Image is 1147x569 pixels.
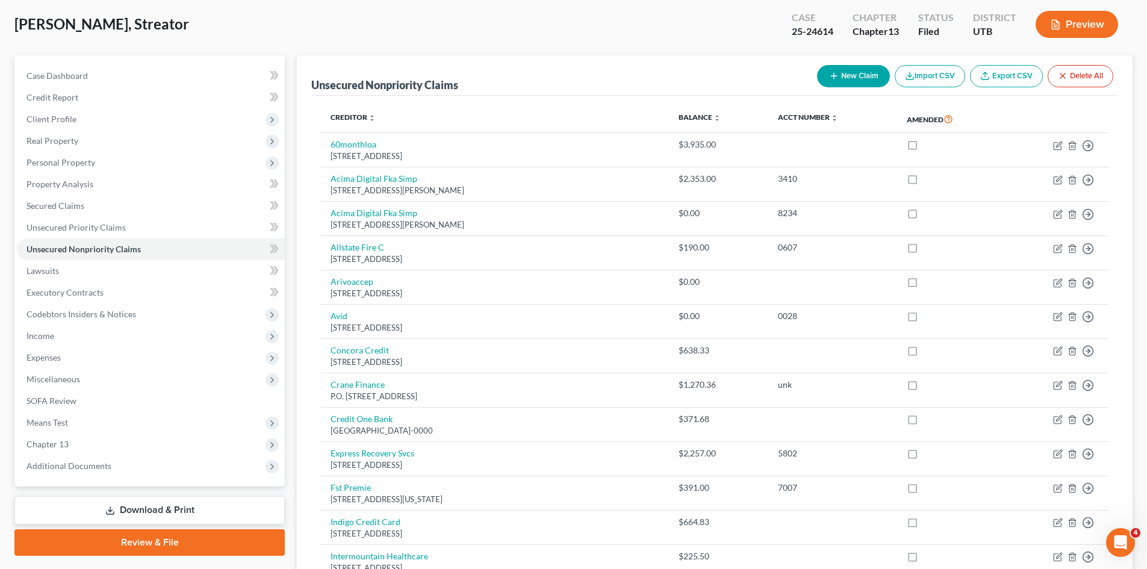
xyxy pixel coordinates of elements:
a: Export CSV [970,65,1043,87]
a: Indigo Credit Card [331,517,400,527]
div: 3410 [778,173,887,185]
div: $0.00 [679,276,759,288]
a: Acima Digital Fka Simp [331,208,417,218]
div: [STREET_ADDRESS] [331,528,659,539]
a: Review & File [14,529,285,556]
a: Express Recovery Svcs [331,448,414,458]
div: [STREET_ADDRESS] [331,253,659,265]
button: Preview [1036,11,1118,38]
a: Creditor unfold_more [331,113,376,122]
a: Acct Number unfold_more [778,113,838,122]
i: unfold_more [831,114,838,122]
a: Intermountain Healthcare [331,551,428,561]
div: UTB [973,25,1016,39]
span: Additional Documents [26,461,111,471]
div: Chapter [853,11,899,25]
div: $0.00 [679,207,759,219]
span: Property Analysis [26,179,93,189]
a: Crane Finance [331,379,385,390]
iframe: Intercom live chat [1106,528,1135,557]
span: Miscellaneous [26,374,80,384]
a: 60monthloa [331,139,376,149]
div: Unsecured Nonpriority Claims [311,78,458,92]
span: 13 [888,25,899,37]
div: [STREET_ADDRESS][PERSON_NAME] [331,185,659,196]
div: $1,270.36 [679,379,759,391]
div: P.O. [STREET_ADDRESS] [331,391,659,402]
div: unk [778,379,887,391]
div: $371.68 [679,413,759,425]
a: SOFA Review [17,390,285,412]
div: Filed [918,25,954,39]
div: [STREET_ADDRESS] [331,288,659,299]
span: Case Dashboard [26,70,88,81]
div: $664.83 [679,516,759,528]
span: Chapter 13 [26,439,69,449]
button: Import CSV [895,65,965,87]
a: Unsecured Priority Claims [17,217,285,238]
div: $2,353.00 [679,173,759,185]
div: [STREET_ADDRESS][US_STATE] [331,494,659,505]
div: 7007 [778,482,887,494]
th: Amended [897,105,1003,133]
div: 8234 [778,207,887,219]
span: Unsecured Nonpriority Claims [26,244,141,254]
div: $391.00 [679,482,759,494]
div: [GEOGRAPHIC_DATA]-0000 [331,425,659,437]
div: [STREET_ADDRESS] [331,151,659,162]
i: unfold_more [713,114,721,122]
button: New Claim [817,65,890,87]
div: 0607 [778,241,887,253]
div: [STREET_ADDRESS] [331,356,659,368]
div: 0028 [778,310,887,322]
div: 5802 [778,447,887,459]
span: [PERSON_NAME], Streator [14,15,189,33]
div: $638.33 [679,344,759,356]
a: Credit One Bank [331,414,393,424]
span: Lawsuits [26,266,59,276]
button: Delete All [1048,65,1113,87]
a: Executory Contracts [17,282,285,303]
a: Concora Credit [331,345,389,355]
div: Chapter [853,25,899,39]
a: Avid [331,311,347,321]
span: Credit Report [26,92,78,102]
div: [STREET_ADDRESS][PERSON_NAME] [331,219,659,231]
a: Arivoaccep [331,276,373,287]
i: unfold_more [368,114,376,122]
span: SOFA Review [26,396,76,406]
div: $2,257.00 [679,447,759,459]
div: Status [918,11,954,25]
span: Codebtors Insiders & Notices [26,309,136,319]
a: Credit Report [17,87,285,108]
a: Unsecured Nonpriority Claims [17,238,285,260]
span: Executory Contracts [26,287,104,297]
a: Property Analysis [17,173,285,195]
div: $0.00 [679,310,759,322]
span: Means Test [26,417,68,428]
span: Secured Claims [26,201,84,211]
span: Unsecured Priority Claims [26,222,126,232]
div: [STREET_ADDRESS] [331,322,659,334]
div: 25-24614 [792,25,833,39]
a: Lawsuits [17,260,285,282]
div: Case [792,11,833,25]
div: $225.50 [679,550,759,562]
div: District [973,11,1016,25]
span: Personal Property [26,157,95,167]
a: Fst Premie [331,482,371,493]
span: 4 [1131,528,1140,538]
a: Acima Digital Fka Simp [331,173,417,184]
a: Allstate Fire C [331,242,384,252]
span: Client Profile [26,114,76,124]
div: $3,935.00 [679,138,759,151]
div: [STREET_ADDRESS] [331,459,659,471]
span: Income [26,331,54,341]
span: Expenses [26,352,61,362]
a: Download & Print [14,496,285,524]
span: Real Property [26,135,78,146]
div: $190.00 [679,241,759,253]
a: Secured Claims [17,195,285,217]
a: Case Dashboard [17,65,285,87]
a: Balance unfold_more [679,113,721,122]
